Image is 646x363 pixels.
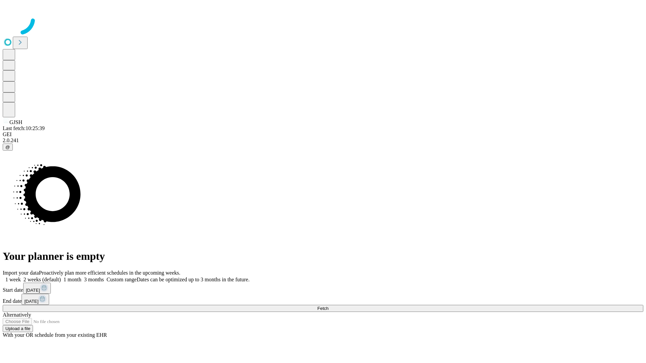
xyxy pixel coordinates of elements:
[5,145,10,150] span: @
[107,277,137,282] span: Custom range
[26,288,40,293] span: [DATE]
[22,294,49,305] button: [DATE]
[84,277,104,282] span: 3 months
[3,137,643,144] div: 2.0.241
[3,332,107,338] span: With your OR schedule from your existing EHR
[317,306,328,311] span: Fetch
[3,131,643,137] div: GEI
[23,283,51,294] button: [DATE]
[137,277,249,282] span: Dates can be optimized up to 3 months in the future.
[3,294,643,305] div: End date
[3,305,643,312] button: Fetch
[39,270,180,276] span: Proactively plan more efficient schedules in the upcoming weeks.
[3,125,45,131] span: Last fetch: 10:25:39
[3,312,31,318] span: Alternatively
[3,270,39,276] span: Import your data
[5,277,21,282] span: 1 week
[64,277,81,282] span: 1 month
[24,299,38,304] span: [DATE]
[9,119,22,125] span: GJSH
[3,325,33,332] button: Upload a file
[24,277,61,282] span: 2 weeks (default)
[3,250,643,263] h1: Your planner is empty
[3,283,643,294] div: Start date
[3,144,13,151] button: @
